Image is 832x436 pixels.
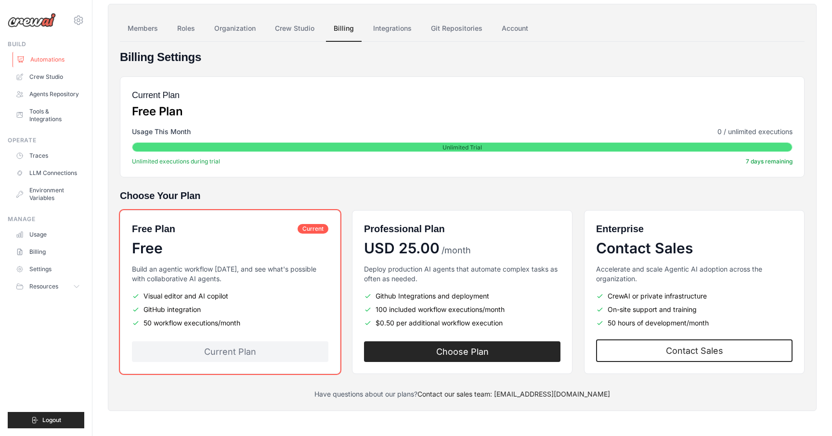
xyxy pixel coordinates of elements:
img: Logo [8,13,56,27]
li: $0.50 per additional workflow execution [364,318,560,328]
a: Integrations [365,16,419,42]
p: Free Plan [132,104,183,119]
li: GitHub integration [132,305,328,314]
a: Crew Studio [267,16,322,42]
div: Manage [8,215,84,223]
a: Contact our sales team: [EMAIL_ADDRESS][DOMAIN_NAME] [417,390,610,398]
li: Visual editor and AI copilot [132,291,328,301]
a: Usage [12,227,84,242]
a: Members [120,16,166,42]
h4: Billing Settings [120,50,805,65]
div: Current Plan [132,341,328,362]
h5: Current Plan [132,88,183,102]
span: 0 / unlimited executions [717,127,793,137]
a: Environment Variables [12,183,84,206]
button: Logout [8,412,84,428]
a: LLM Connections [12,165,84,181]
a: Agents Repository [12,87,84,102]
a: Contact Sales [596,339,793,362]
span: Unlimited Trial [442,144,482,151]
div: Contact Sales [596,239,793,257]
a: Tools & Integrations [12,104,84,127]
li: 50 hours of development/month [596,318,793,328]
p: Have questions about our plans? [120,389,805,399]
li: CrewAI or private infrastructure [596,291,793,301]
a: Automations [13,52,85,67]
a: Roles [169,16,203,42]
span: USD 25.00 [364,239,440,257]
span: /month [442,244,471,257]
li: 50 workflow executions/month [132,318,328,328]
span: Logout [42,416,61,424]
li: 100 included workflow executions/month [364,305,560,314]
li: Github Integrations and deployment [364,291,560,301]
p: Deploy production AI agents that automate complex tasks as often as needed. [364,264,560,284]
li: On-site support and training [596,305,793,314]
a: Git Repositories [423,16,490,42]
span: Current [298,224,328,234]
a: Account [494,16,536,42]
span: Usage This Month [132,127,191,137]
h5: Choose Your Plan [120,189,805,202]
a: Crew Studio [12,69,84,85]
div: Free [132,239,328,257]
div: Operate [8,137,84,144]
span: Resources [29,283,58,290]
h6: Enterprise [596,222,793,236]
div: Build [8,40,84,48]
h6: Professional Plan [364,222,445,236]
a: Organization [207,16,263,42]
button: Resources [12,279,84,294]
span: 7 days remaining [746,158,793,165]
h6: Free Plan [132,222,175,236]
button: Choose Plan [364,341,560,362]
span: Unlimited executions during trial [132,158,220,165]
a: Settings [12,262,84,277]
a: Billing [326,16,362,42]
a: Traces [12,148,84,163]
p: Accelerate and scale Agentic AI adoption across the organization. [596,264,793,284]
a: Billing [12,244,84,260]
p: Build an agentic workflow [DATE], and see what's possible with collaborative AI agents. [132,264,328,284]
